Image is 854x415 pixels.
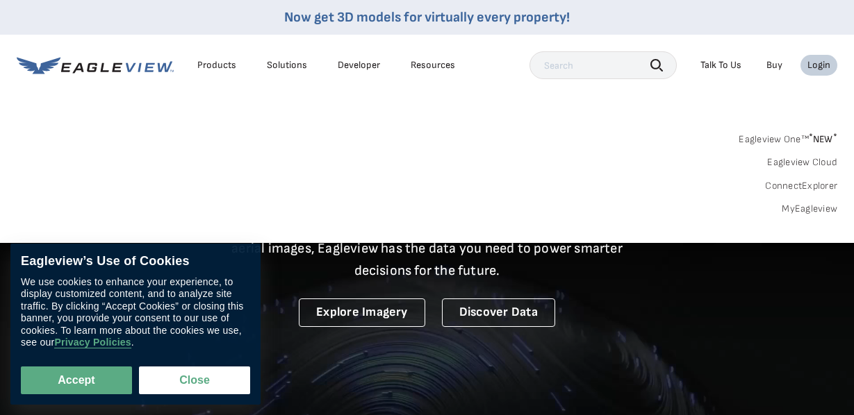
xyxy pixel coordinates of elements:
div: Eagleview’s Use of Cookies [21,254,250,269]
button: Accept [21,366,132,394]
a: Developer [338,59,380,71]
a: ConnectExplorer [765,180,837,192]
a: MyEagleview [782,203,837,215]
div: Products [197,59,236,71]
a: Buy [766,59,782,71]
input: Search [529,51,677,79]
a: Privacy Policies [54,337,131,349]
a: Eagleview Cloud [767,156,837,169]
span: NEW [809,133,837,145]
div: Solutions [267,59,307,71]
a: Now get 3D models for virtually every property! [284,9,570,26]
p: A new era starts here. Built on more than 3.5 billion high-resolution aerial images, Eagleview ha... [215,215,640,282]
div: Talk To Us [700,59,741,71]
div: We use cookies to enhance your experience, to display customized content, and to analyze site tra... [21,276,250,349]
a: Discover Data [442,298,555,327]
a: Explore Imagery [299,298,425,327]
a: Eagleview One™*NEW* [739,129,837,145]
button: Close [139,366,250,394]
div: Resources [411,59,455,71]
div: Login [807,59,830,71]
